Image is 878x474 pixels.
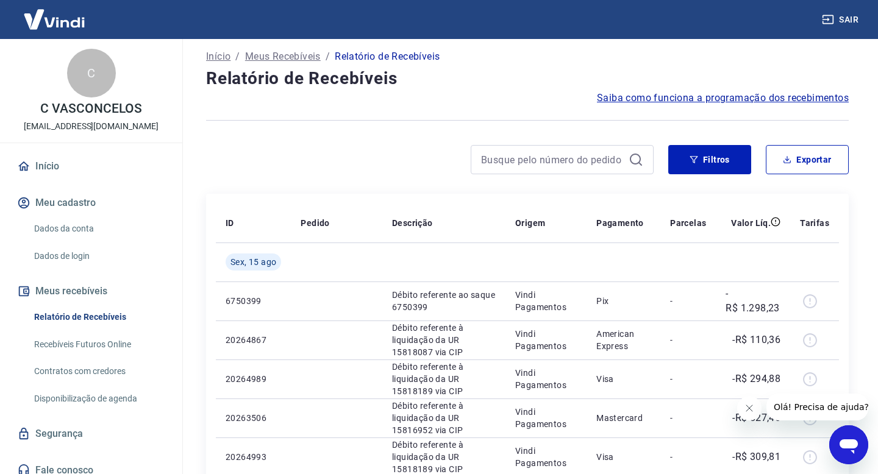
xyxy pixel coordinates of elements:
[515,328,577,352] p: Vindi Pagamentos
[15,153,168,180] a: Início
[301,217,329,229] p: Pedido
[670,295,706,307] p: -
[766,394,868,420] iframe: Mensagem da empresa
[392,400,496,436] p: Débito referente à liquidação da UR 15816952 via CIP
[15,278,168,305] button: Meus recebíveis
[829,425,868,464] iframe: Botão para abrir a janela de mensagens
[670,373,706,385] p: -
[596,451,651,463] p: Visa
[515,367,577,391] p: Vindi Pagamentos
[392,289,496,313] p: Débito referente ao saque 6750399
[515,289,577,313] p: Vindi Pagamentos
[515,445,577,469] p: Vindi Pagamentos
[245,49,321,64] a: Meus Recebíveis
[226,412,281,424] p: 20263506
[226,334,281,346] p: 20264867
[40,102,141,115] p: C VASCONCELOS
[670,217,706,229] p: Parcelas
[15,1,94,38] img: Vindi
[29,332,168,357] a: Recebíveis Futuros Online
[335,49,440,64] p: Relatório de Recebíveis
[596,328,651,352] p: American Express
[515,406,577,430] p: Vindi Pagamentos
[235,49,240,64] p: /
[226,373,281,385] p: 20264989
[726,286,780,316] p: -R$ 1.298,23
[226,295,281,307] p: 6750399
[15,420,168,447] a: Segurança
[731,217,771,229] p: Valor Líq.
[481,150,624,169] input: Busque pelo número do pedido
[515,217,545,229] p: Origem
[732,372,780,386] p: -R$ 294,88
[392,217,433,229] p: Descrição
[668,145,751,174] button: Filtros
[230,256,276,268] span: Sex, 15 ago
[29,244,168,269] a: Dados de login
[819,9,863,31] button: Sair
[596,373,651,385] p: Visa
[15,189,168,216] button: Meu cadastro
[226,217,234,229] p: ID
[29,359,168,384] a: Contratos com credores
[67,49,116,97] div: C
[596,217,644,229] p: Pagamento
[326,49,330,64] p: /
[392,361,496,397] p: Débito referente à liquidação da UR 15818189 via CIP
[597,91,849,105] a: Saiba como funciona a programação dos recebimentos
[732,411,780,425] p: -R$ 827,46
[226,451,281,463] p: 20264993
[670,451,706,463] p: -
[392,322,496,358] p: Débito referente à liquidação da UR 15818087 via CIP
[737,396,762,420] iframe: Fechar mensagem
[24,120,159,133] p: [EMAIL_ADDRESS][DOMAIN_NAME]
[29,305,168,330] a: Relatório de Recebíveis
[732,450,780,464] p: -R$ 309,81
[670,412,706,424] p: -
[596,295,651,307] p: Pix
[766,145,849,174] button: Exportar
[29,216,168,241] a: Dados da conta
[732,333,780,347] p: -R$ 110,36
[29,386,168,411] a: Disponibilização de agenda
[206,49,230,64] a: Início
[670,334,706,346] p: -
[800,217,829,229] p: Tarifas
[596,412,651,424] p: Mastercard
[206,66,849,91] h4: Relatório de Recebíveis
[7,9,102,18] span: Olá! Precisa de ajuda?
